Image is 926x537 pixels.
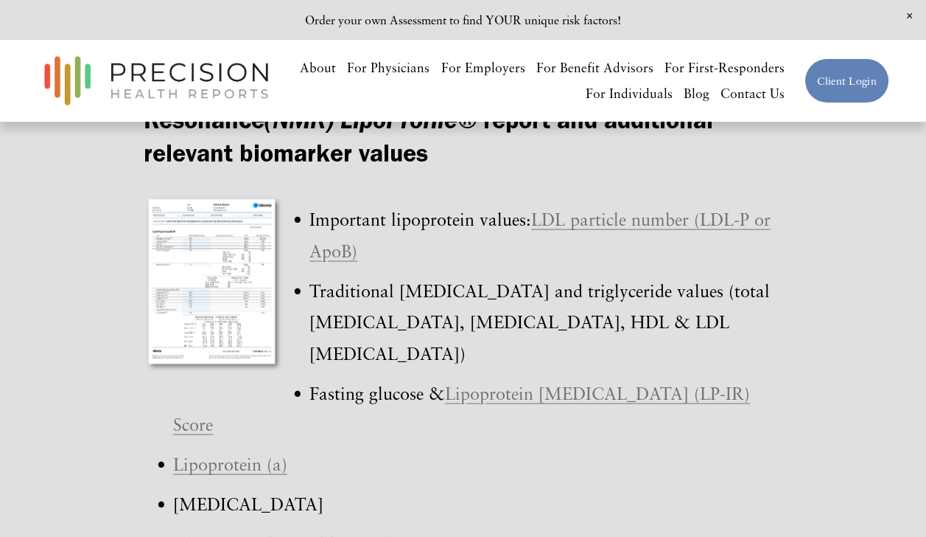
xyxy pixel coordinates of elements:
em: ® [457,105,477,135]
a: Contact Us [720,80,785,106]
a: For Individuals [585,80,672,106]
a: For Physicians [347,55,429,80]
a: For Benefit Advisors [536,55,653,80]
p: Important lipoprotein values: [173,204,782,266]
a: LDL particle number (LDL-P or ApoB) [309,209,771,260]
a: Client Login [804,58,888,103]
img: Precision Health Reports [37,49,276,112]
p: [MEDICAL_DATA] [173,488,782,519]
iframe: Chat Widget [852,466,926,537]
a: Lipoprotein [MEDICAL_DATA] (LP-IR) Score [173,383,750,434]
strong: Part 6: LabCorp’s complete Nuclear Magnetic Resonance [144,71,652,134]
a: For Employers [441,55,525,80]
a: For First-Responders [664,55,785,80]
a: About [300,55,336,80]
p: Traditional [MEDICAL_DATA] and triglyceride values (total [MEDICAL_DATA], [MEDICAL_DATA], HDL & L... [173,275,782,369]
em: (NMR) LipoProfile [264,104,457,135]
a: Lipoprotein (a) [173,454,287,474]
p: Fasting glucose & [173,378,782,440]
a: Blog [684,80,709,106]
